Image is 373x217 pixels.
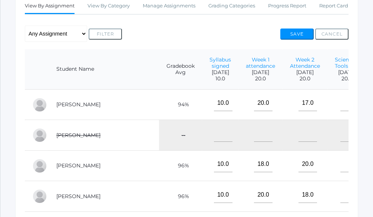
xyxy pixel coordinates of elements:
[290,76,320,82] span: 20.0
[315,29,349,40] button: Cancel
[32,158,47,173] div: Reese Carr
[159,150,202,181] td: 96%
[335,69,359,76] span: [DATE]
[290,69,320,76] span: [DATE]
[209,69,231,76] span: [DATE]
[159,89,202,120] td: 94%
[56,132,100,138] a: [PERSON_NAME]
[56,101,100,108] a: [PERSON_NAME]
[56,162,100,169] a: [PERSON_NAME]
[290,56,320,69] a: Week 2 Attendance
[280,29,314,40] button: Save
[49,49,159,90] th: Student Name
[246,69,275,76] span: [DATE]
[32,128,47,143] div: Zoe Carr
[89,29,122,40] button: Filter
[159,181,202,212] td: 96%
[32,97,47,112] div: Pierce Brozek
[209,56,231,69] a: Syllabus signed
[246,76,275,82] span: 20.0
[56,193,100,200] a: [PERSON_NAME]
[335,76,359,82] span: 20.0
[159,49,202,90] th: Gradebook Avg
[246,56,275,69] a: Week 1 attendance
[159,120,202,151] td: --
[335,56,359,69] a: Scientific Tools Lab
[209,76,231,82] span: 10.0
[32,189,47,204] div: LaRae Erner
